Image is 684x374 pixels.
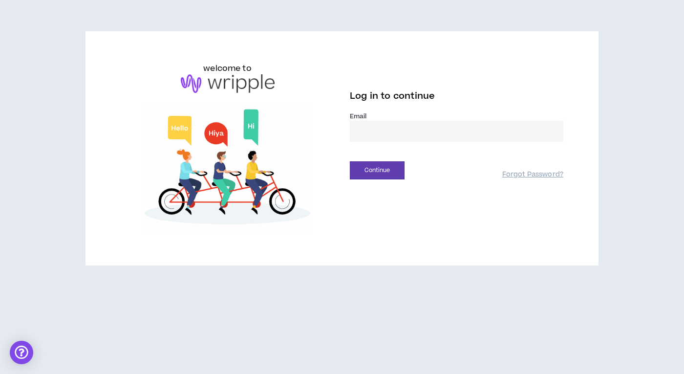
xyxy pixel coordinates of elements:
[502,170,563,179] a: Forgot Password?
[203,63,252,74] h6: welcome to
[350,90,435,102] span: Log in to continue
[547,126,558,137] keeper-lock: Open Keeper Popup
[350,112,563,121] label: Email
[181,74,275,93] img: logo-brand.png
[121,103,334,235] img: Welcome to Wripple
[10,341,33,364] div: Open Intercom Messenger
[350,161,405,179] button: Continue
